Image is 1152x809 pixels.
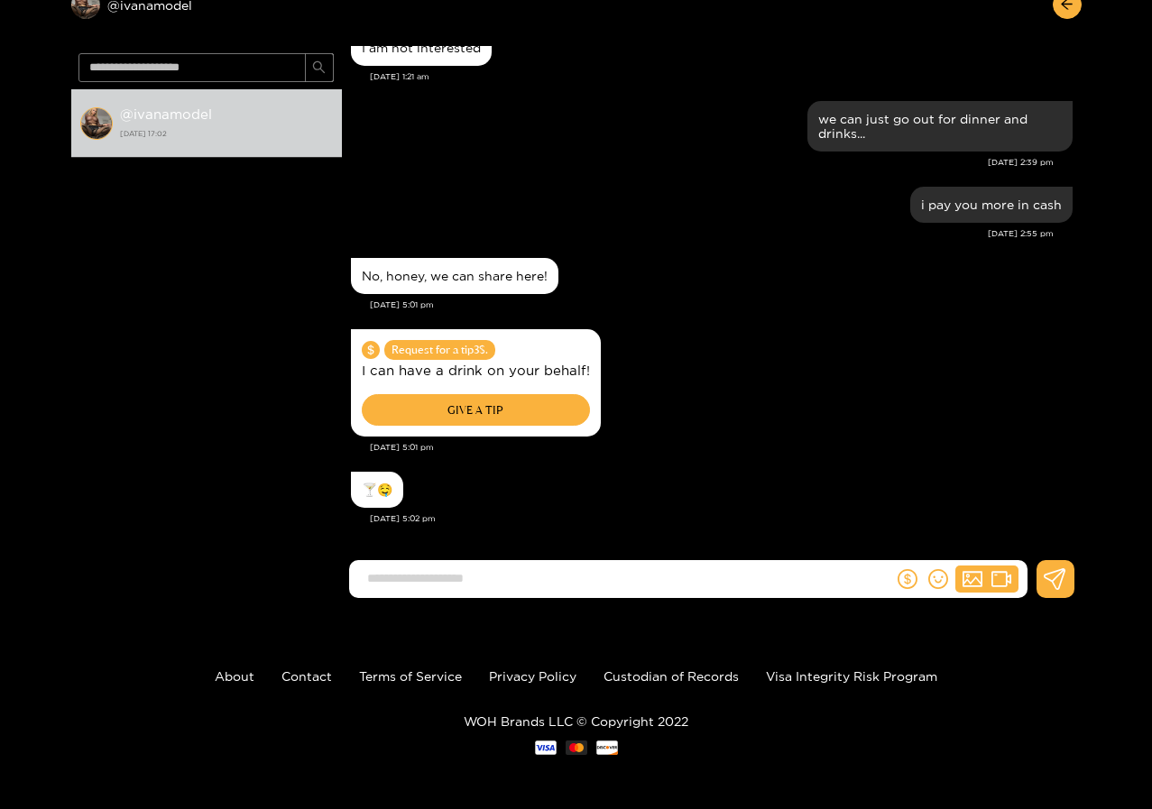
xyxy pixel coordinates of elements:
[963,569,982,589] span: picture
[370,70,1073,83] div: [DATE] 1:21 am
[370,512,1073,525] div: [DATE] 5:02 pm
[604,669,739,683] a: Custodian of Records
[928,569,948,589] span: smile
[80,107,113,140] img: conversation
[312,60,326,76] span: search
[898,569,917,589] span: dollar
[359,669,462,683] a: Terms of Service
[362,483,392,497] div: 🍸🤤
[120,106,212,122] strong: @ ivanamodel
[362,269,548,283] div: No, honey, we can share here!
[305,53,334,82] button: search
[362,341,380,359] span: dollar-circle
[351,30,492,66] div: Oct. 4, 1:21 am
[807,101,1073,152] div: Oct. 4, 2:39 pm
[384,340,495,360] span: Request for a tip 3 $.
[362,41,481,55] div: I am not interested
[351,227,1054,240] div: [DATE] 2:55 pm
[489,669,576,683] a: Privacy Policy
[818,112,1062,141] div: we can just go out for dinner and drinks...
[215,669,254,683] a: About
[991,569,1011,589] span: video-camera
[362,360,590,381] p: I can have a drink on your behalf!
[894,565,921,593] button: dollar
[921,198,1062,212] div: i pay you more in cash
[281,669,332,683] a: Contact
[120,125,333,142] strong: [DATE] 17:02
[351,329,601,437] div: Oct. 4, 5:01 pm
[351,156,1054,169] div: [DATE] 2:39 pm
[955,565,1018,593] button: picturevideo-camera
[370,299,1073,311] div: [DATE] 5:01 pm
[910,187,1073,223] div: Oct. 4, 2:55 pm
[351,258,558,294] div: Oct. 4, 5:01 pm
[351,472,403,508] div: Oct. 4, 5:02 pm
[362,394,590,426] div: GIVE A TIP
[766,669,937,683] a: Visa Integrity Risk Program
[370,441,1073,454] div: [DATE] 5:01 pm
